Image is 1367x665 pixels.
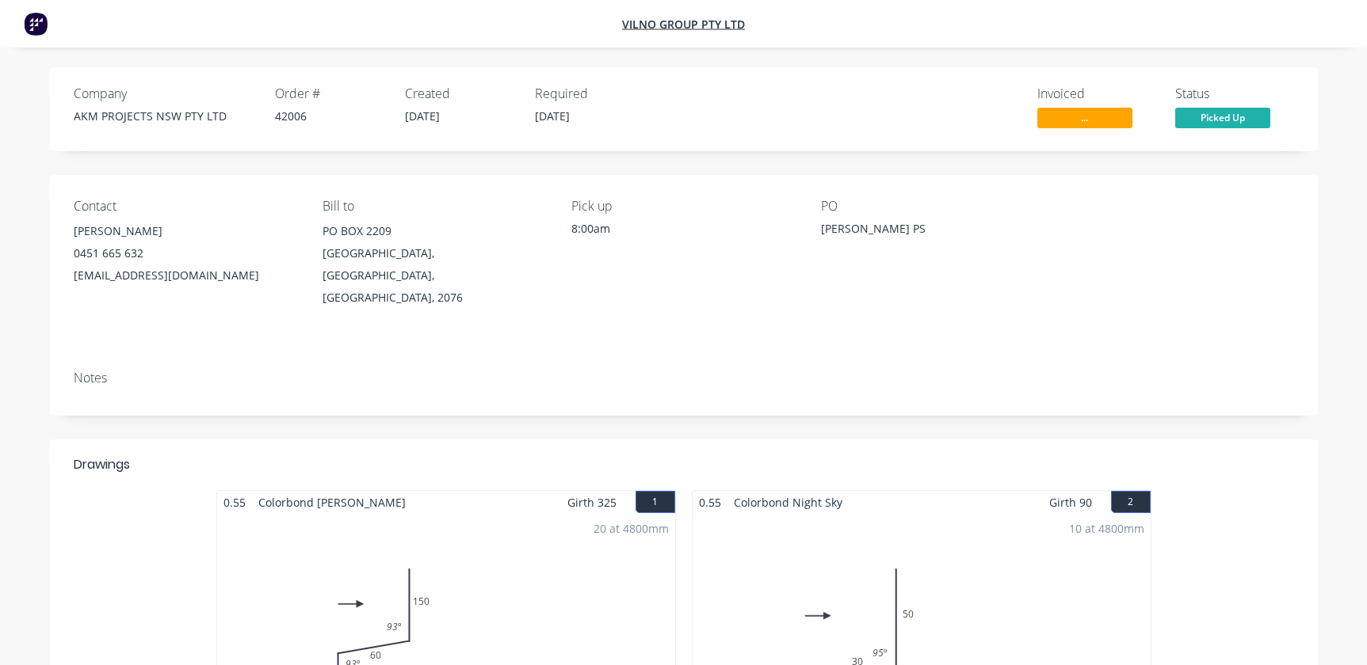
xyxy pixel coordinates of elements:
div: Created [405,86,516,101]
div: Pick up [571,199,795,214]
span: Picked Up [1175,108,1270,127]
span: [DATE] [535,108,570,123]
img: Factory [24,12,48,36]
div: PO [821,199,1044,214]
div: [PERSON_NAME]0451 665 632[EMAIL_ADDRESS][DOMAIN_NAME] [74,220,297,287]
div: Bill to [323,199,546,214]
button: 1 [636,491,675,513]
div: 20 at 4800mm [594,520,669,537]
div: 10 at 4800mm [1069,520,1144,537]
div: 8:00am [571,220,795,237]
div: Status [1175,86,1294,101]
div: Notes [74,370,1294,386]
span: Girth 325 [567,491,617,514]
div: Drawings [74,455,130,474]
div: PO BOX 2209 [323,220,546,242]
div: Invoiced [1037,86,1156,101]
div: 0451 665 632 [74,242,297,264]
span: 0.55 [693,491,727,514]
span: [DATE] [405,108,440,123]
div: PO BOX 2209[GEOGRAPHIC_DATA], [GEOGRAPHIC_DATA], [GEOGRAPHIC_DATA], 2076 [323,220,546,309]
div: Order # [275,86,386,101]
div: 42006 [275,108,386,124]
div: Required [535,86,646,101]
span: Colorbond Night Sky [727,491,849,514]
div: Contact [74,199,297,214]
div: [PERSON_NAME] PS [821,220,1019,242]
div: Company [74,86,256,101]
button: 2 [1111,491,1151,513]
div: AKM PROJECTS NSW PTY LTD [74,108,256,124]
div: [GEOGRAPHIC_DATA], [GEOGRAPHIC_DATA], [GEOGRAPHIC_DATA], 2076 [323,242,546,309]
a: Vilno Group Pty Ltd [622,17,745,32]
div: [EMAIL_ADDRESS][DOMAIN_NAME] [74,264,297,287]
span: ... [1037,108,1132,127]
span: Colorbond [PERSON_NAME] [252,491,412,514]
span: 0.55 [217,491,252,514]
div: [PERSON_NAME] [74,220,297,242]
span: Girth 90 [1049,491,1092,514]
